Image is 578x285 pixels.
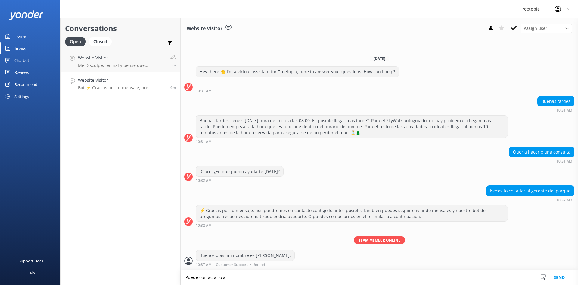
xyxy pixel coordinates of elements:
span: [DATE] [370,56,389,61]
textarea: Puede contactarlo al [181,270,578,285]
span: Sep 06 2025 10:32am (UTC -06:00) America/Mexico_City [170,85,176,90]
a: Website VisitorMe:Disculpe, leí mal y pense que preguntaba por [PERSON_NAME], la actividad de Tel... [61,50,180,72]
span: Customer Support [216,263,248,267]
div: Help [26,267,35,279]
div: Open [65,37,86,46]
div: Assign User [521,24,572,33]
p: Bot: ⚡ Gracias por tu mensaje, nos pondremos en contacto contigo lo antes posible. También puedes... [78,85,166,90]
div: Chatbot [14,54,29,66]
div: Sep 06 2025 10:32am (UTC -06:00) America/Mexico_City [486,198,574,202]
div: Sep 06 2025 10:31am (UTC -06:00) America/Mexico_City [196,89,399,93]
div: Settings [14,90,29,103]
div: Necesito co ta tar al gerente del parque [486,186,574,196]
div: Home [14,30,26,42]
div: Hey there 👋 I'm a virtual assistant for Treetopia, here to answer your questions. How can I help? [196,67,399,77]
a: Closed [89,38,115,45]
div: Sep 06 2025 10:31am (UTC -06:00) America/Mexico_City [537,108,574,112]
span: Sep 06 2025 10:35am (UTC -06:00) America/Mexico_City [170,62,176,68]
strong: 10:37 AM [196,263,212,267]
div: Reviews [14,66,29,78]
a: Website VisitorBot:⚡ Gracias por tu mensaje, nos pondremos en contacto contigo lo antes posible. ... [61,72,180,95]
div: Sep 06 2025 10:31am (UTC -06:00) America/Mexico_City [196,139,508,144]
div: Inbox [14,42,26,54]
div: Recommend [14,78,37,90]
div: ⚡ Gracias por tu mensaje, nos pondremos en contacto contigo lo antes posible. También puedes segu... [196,205,508,221]
div: Sep 06 2025 10:32am (UTC -06:00) America/Mexico_City [196,223,508,227]
div: Sep 06 2025 10:31am (UTC -06:00) America/Mexico_City [509,159,574,163]
h4: Website Visitor [78,55,166,61]
h4: Website Visitor [78,77,166,84]
p: Me: Disculpe, leí mal y pense que preguntaba por [PERSON_NAME], la actividad de Teleférico tiene ... [78,63,166,68]
div: Sep 06 2025 10:32am (UTC -06:00) America/Mexico_City [196,178,284,182]
img: yonder-white-logo.png [9,10,44,20]
span: Team member online [354,236,405,244]
strong: 10:32 AM [556,198,572,202]
strong: 10:31 AM [196,140,212,144]
div: Buenas tardes [538,96,574,106]
div: Sep 06 2025 10:37am (UTC -06:00) America/Mexico_City [196,262,295,267]
h2: Conversations [65,23,176,34]
div: Buenas tardes, tenéis [DATE] hora de inicio a las 08:00. Es posible llegar más tarde?: Para el Sk... [196,116,508,138]
div: Closed [89,37,112,46]
a: Open [65,38,89,45]
div: ¡Claro! ¿En qué puedo ayudarte [DATE]? [196,166,283,177]
div: Buenos días, mi nombre es [PERSON_NAME]. [196,250,294,261]
span: Assign user [524,25,547,32]
button: Send [548,270,570,285]
strong: 10:31 AM [196,89,212,93]
strong: 10:31 AM [556,109,572,112]
strong: 10:32 AM [196,224,212,227]
h3: Website Visitor [187,25,222,33]
strong: 10:31 AM [556,160,572,163]
span: • Unread [250,263,265,267]
div: Quería hacerle una consulta [509,147,574,157]
strong: 10:32 AM [196,179,212,182]
div: Support Docs [19,255,43,267]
